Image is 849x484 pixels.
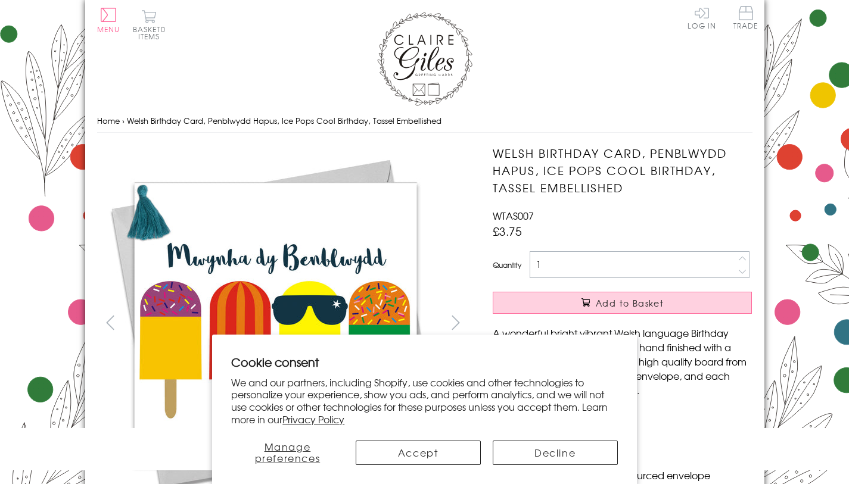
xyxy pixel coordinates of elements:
[733,6,758,32] a: Trade
[493,326,752,397] p: A wonderful bright vibrant Welsh language Birthday card, with colourful images and hand finished ...
[133,10,166,40] button: Basket0 items
[97,8,120,33] button: Menu
[377,12,472,106] img: Claire Giles Greetings Cards
[231,376,618,426] p: We and our partners, including Shopify, use cookies and other technologies to personalize your ex...
[97,115,120,126] a: Home
[688,6,716,29] a: Log In
[127,115,441,126] span: Welsh Birthday Card, Penblwydd Hapus, Ice Pops Cool Birthday, Tassel Embellished
[97,24,120,35] span: Menu
[493,223,522,239] span: £3.75
[97,109,752,133] nav: breadcrumbs
[255,439,321,465] span: Manage preferences
[442,309,469,336] button: next
[282,412,344,426] a: Privacy Policy
[493,208,534,223] span: WTAS007
[493,145,752,196] h1: Welsh Birthday Card, Penblwydd Hapus, Ice Pops Cool Birthday, Tassel Embellished
[356,441,481,465] button: Accept
[493,292,752,314] button: Add to Basket
[122,115,125,126] span: ›
[596,297,664,309] span: Add to Basket
[493,260,521,270] label: Quantity
[231,354,618,370] h2: Cookie consent
[493,441,618,465] button: Decline
[138,24,166,42] span: 0 items
[231,441,343,465] button: Manage preferences
[97,309,124,336] button: prev
[733,6,758,29] span: Trade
